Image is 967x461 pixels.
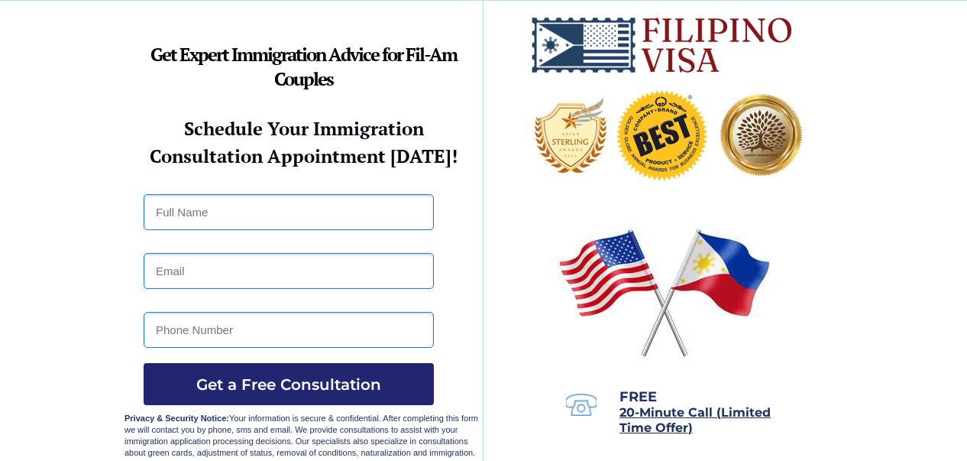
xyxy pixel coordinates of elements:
[125,414,229,423] strong: Privacy & Security Notice:
[144,253,434,289] input: Email
[150,42,457,91] strong: Get Expert Immigration Advice for Fil-Am Couples
[144,312,434,348] input: Phone Number
[619,407,771,434] a: 20-Minute Call (Limited Time Offer)
[184,116,424,141] strong: Schedule Your Immigration
[144,375,434,394] span: Get a Free Consultation
[144,194,434,230] input: Full Name
[150,144,458,168] strong: Consultation Appointment [DATE]!
[125,414,478,457] span: Your information is secure & confidential. After completing this form we will contact you by phon...
[619,388,657,405] span: FREE
[619,405,771,435] span: 20-Minute Call (Limited Time Offer)
[144,363,434,405] button: Get a Free Consultation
